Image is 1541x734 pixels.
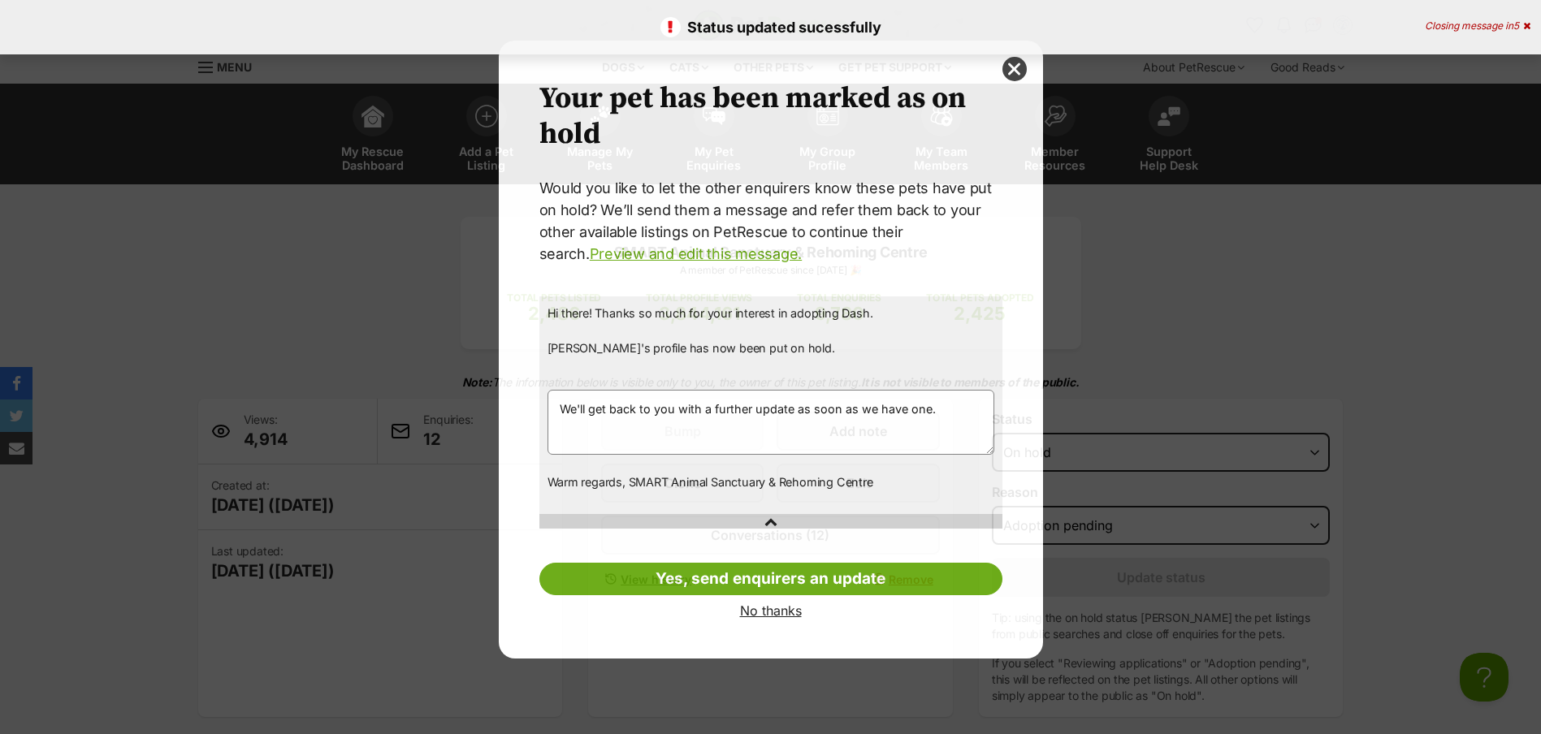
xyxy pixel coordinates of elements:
[539,177,1002,265] p: Would you like to let the other enquirers know these pets have put on hold? We’ll send them a mes...
[590,245,802,262] a: Preview and edit this message.
[539,563,1002,595] a: Yes, send enquirers an update
[16,16,1525,38] p: Status updated sucessfully
[548,473,994,491] p: Warm regards, SMART Animal Sanctuary & Rehoming Centre
[1002,57,1027,81] button: close
[548,390,994,455] textarea: We'll get back to you with a further update as soon as we have one.
[548,304,994,374] p: Hi there! Thanks so much for your interest in adopting Dash. [PERSON_NAME]'s profile has now been...
[1513,19,1519,32] span: 5
[539,81,1002,153] h2: Your pet has been marked as on hold
[1425,20,1530,32] div: Closing message in
[539,603,1002,618] a: No thanks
